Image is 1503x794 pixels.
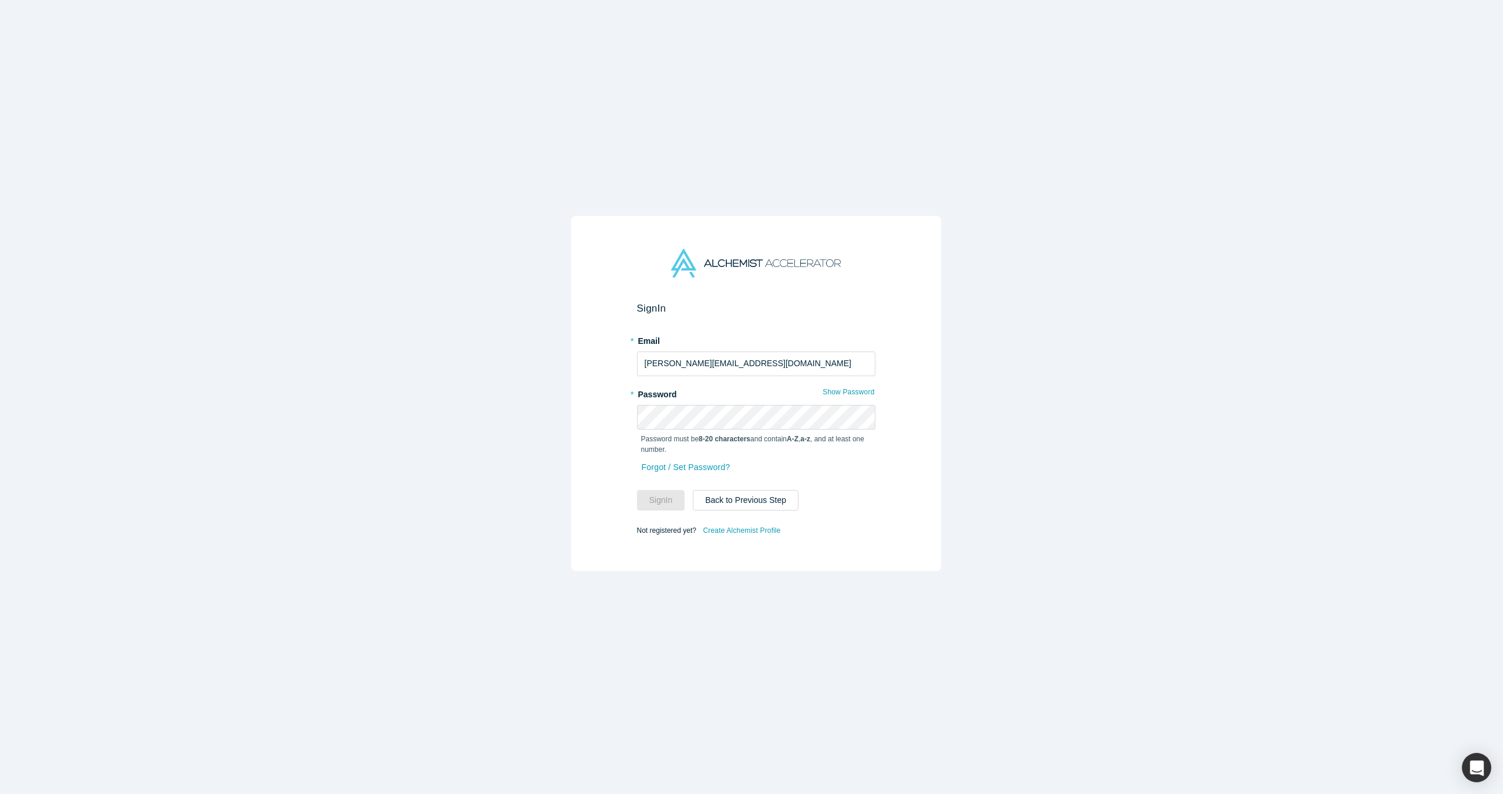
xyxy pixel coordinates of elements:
a: Create Alchemist Profile [702,523,781,538]
button: SignIn [637,490,685,511]
strong: A-Z [787,435,798,443]
button: Back to Previous Step [693,490,798,511]
strong: a-z [800,435,810,443]
label: Password [637,384,875,401]
h2: Sign In [637,302,875,315]
img: Alchemist Accelerator Logo [671,249,840,278]
p: Password must be and contain , , and at least one number. [641,434,871,455]
button: Show Password [822,384,875,400]
label: Email [637,331,875,347]
span: Not registered yet? [637,526,696,534]
strong: 8-20 characters [699,435,750,443]
a: Forgot / Set Password? [641,457,731,478]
